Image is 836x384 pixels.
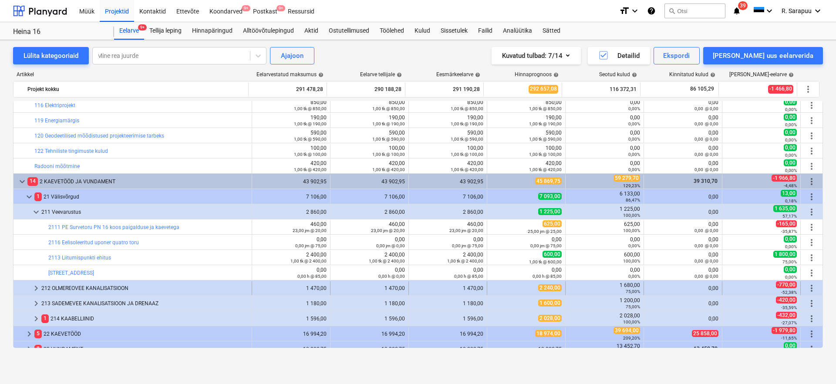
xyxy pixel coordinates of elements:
a: 120 Geodeetilised mõõdistused projekteerimise tarbeks [34,133,164,139]
span: 1 800,00 [773,251,797,258]
div: 0,00 [569,130,640,142]
small: 0,00% [785,107,797,112]
div: 7 106,00 [256,194,327,200]
div: Kuvatud tulbad : 7/14 [502,50,570,61]
span: Rohkem tegevusi [806,100,817,111]
div: 420,00 [412,160,483,172]
div: 2 400,00 [334,252,405,264]
span: help [473,72,480,77]
div: 43 902,95 [256,179,327,185]
span: 9+ [138,24,147,30]
span: help [708,72,715,77]
small: 0,00% [628,274,640,279]
div: 460,00 [412,221,483,233]
span: Rohkem tegevusi [806,313,817,324]
span: 0,00 [784,236,797,243]
span: 1 225,00 [538,208,562,215]
span: help [395,72,402,77]
a: Aktid [299,22,324,40]
span: keyboard_arrow_down [17,176,27,187]
div: 190,00 [491,115,562,127]
div: 213 SADEMEVEE KANALISATSIOON JA DRENAAZ [41,296,248,310]
div: 100,00 [412,145,483,157]
small: 1,00 tk @ 850,00 [529,106,562,111]
div: 0,00 [412,267,483,279]
small: 75,00% [626,304,640,309]
div: 0,00 [647,194,718,200]
small: 0,00 @ 0,00 [694,152,718,157]
span: Rohkem tegevusi [803,84,813,94]
div: 212 OLMEREOVEE KANALISATSIOON [41,281,248,295]
span: 39 310,70 [693,178,718,184]
div: 6 133,00 [569,191,640,203]
small: 23,00 jm @ 20,00 [449,228,483,233]
span: 0,00 [784,114,797,121]
div: 190,00 [412,115,483,127]
button: Otsi [664,3,725,18]
small: 0,00 h @ 85,00 [297,274,327,279]
small: 1,00 tk @ 190,00 [372,121,405,126]
div: 1 180,00 [334,300,405,307]
div: Failid [473,22,498,40]
div: 0,00 [647,267,718,279]
small: 100,00% [623,213,640,218]
span: keyboard_arrow_right [24,329,34,339]
div: 0,00 [569,99,640,111]
span: Rohkem tegevusi [806,161,817,172]
small: 0,00% [628,243,640,248]
button: Ajajoon [270,47,314,64]
span: R. Sarapuu [782,7,812,14]
span: 0,00 [784,129,797,136]
div: 0,00 [491,236,562,249]
small: 57,17% [782,214,797,219]
div: 0,00 [334,267,405,279]
small: 1,00 tk @ 590,00 [451,137,483,141]
span: Rohkem tegevusi [806,115,817,126]
div: 0,00 [256,236,327,249]
div: 190,00 [334,115,405,127]
small: 1,00 tk @ 190,00 [294,121,327,126]
div: 0,00 [647,130,718,142]
div: 0,00 [647,209,718,215]
div: 0,00 [569,267,640,279]
button: [PERSON_NAME] uus eelarverida [703,47,823,64]
div: 460,00 [256,221,327,233]
span: keyboard_arrow_right [31,313,41,324]
i: format_size [619,6,630,16]
small: 0,00% [785,122,797,127]
span: Rohkem tegevusi [806,253,817,263]
a: 122 Tehniliste tingimuste kulud [34,148,108,154]
div: 850,00 [256,99,327,111]
small: 1,00 tk @ 600,00 [529,259,562,264]
div: 0,00 [569,160,640,172]
a: Sissetulek [435,22,473,40]
small: 86,47% [626,198,640,202]
div: [PERSON_NAME]-eelarve [729,71,794,77]
span: help [552,72,559,77]
small: 129,23% [623,183,640,188]
a: Alltöövõtulepingud [238,22,299,40]
span: 45 869,75 [535,178,562,185]
a: Eelarve9+ [114,22,144,40]
div: 0,00 [491,267,562,279]
span: 292 657,08 [529,85,558,93]
small: 0,00 jm @ 75,00 [452,243,483,248]
span: help [317,72,324,77]
span: 1 [34,192,42,201]
span: 1 600,00 [538,300,562,307]
span: 14 [27,177,38,185]
small: -35,59% [781,305,797,310]
span: keyboard_arrow_down [24,192,34,202]
small: 1,00 tk @ 420,00 [294,167,327,172]
i: notifications [732,6,741,16]
div: 590,00 [412,130,483,142]
div: Ajajoon [281,50,303,61]
button: Kuvatud tulbad:7/14 [492,47,581,64]
span: 0,00 [784,159,797,166]
span: -165,00 [776,220,797,227]
span: keyboard_arrow_right [31,298,41,309]
a: Tellija leping [144,22,187,40]
span: keyboard_arrow_down [31,207,41,217]
span: Rohkem tegevusi [806,131,817,141]
div: 7 106,00 [412,194,483,200]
